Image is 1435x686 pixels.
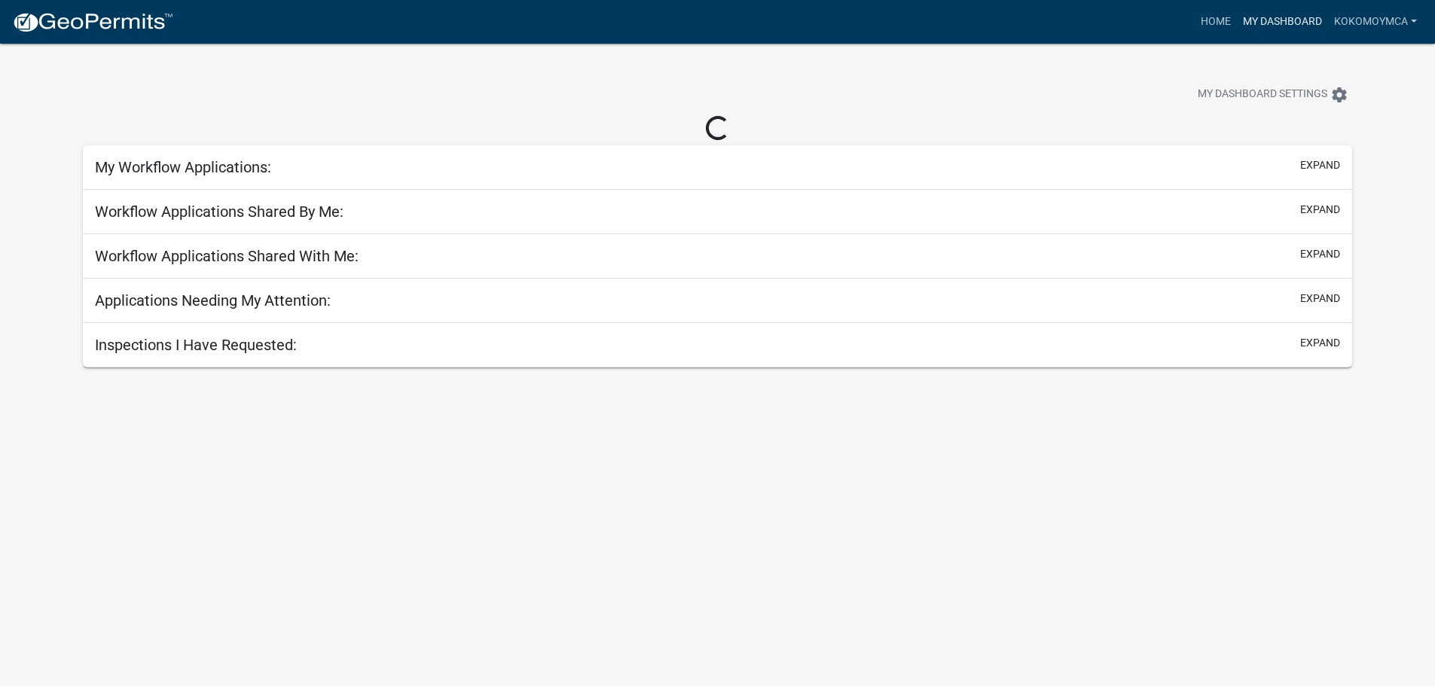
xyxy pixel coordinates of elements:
[1186,80,1360,109] button: My Dashboard Settingssettings
[1330,86,1348,104] i: settings
[95,247,359,265] h5: Workflow Applications Shared With Me:
[1300,157,1340,173] button: expand
[1300,246,1340,262] button: expand
[95,158,271,176] h5: My Workflow Applications:
[95,203,343,221] h5: Workflow Applications Shared By Me:
[95,336,297,354] h5: Inspections I Have Requested:
[95,291,331,309] h5: Applications Needing My Attention:
[1237,8,1328,36] a: My Dashboard
[1300,335,1340,351] button: expand
[1195,8,1237,36] a: Home
[1300,202,1340,218] button: expand
[1198,86,1327,104] span: My Dashboard Settings
[1328,8,1423,36] a: Kokomoymca
[1300,291,1340,306] button: expand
